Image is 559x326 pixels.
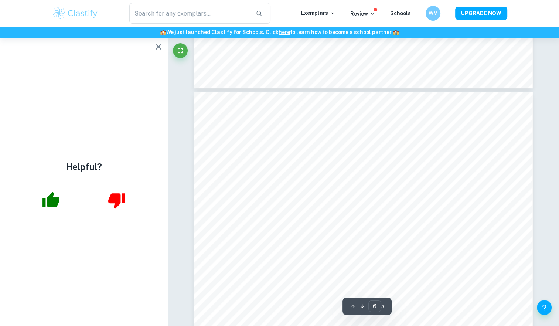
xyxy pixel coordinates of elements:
img: Clastify logo [52,6,99,21]
a: Schools [390,10,411,16]
p: Review [350,10,375,18]
button: WM [426,6,440,21]
span: / 6 [381,303,386,310]
button: Help and Feedback [537,300,552,315]
button: Fullscreen [173,43,188,58]
span: 🏫 [160,29,166,35]
button: UPGRADE NOW [455,7,507,20]
a: here [279,29,290,35]
h6: WM [429,9,437,17]
p: Exemplars [301,9,335,17]
span: 🏫 [393,29,399,35]
input: Search for any exemplars... [129,3,250,24]
h4: Helpful? [66,160,102,173]
h6: We just launched Clastify for Schools. Click to learn how to become a school partner. [1,28,558,36]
